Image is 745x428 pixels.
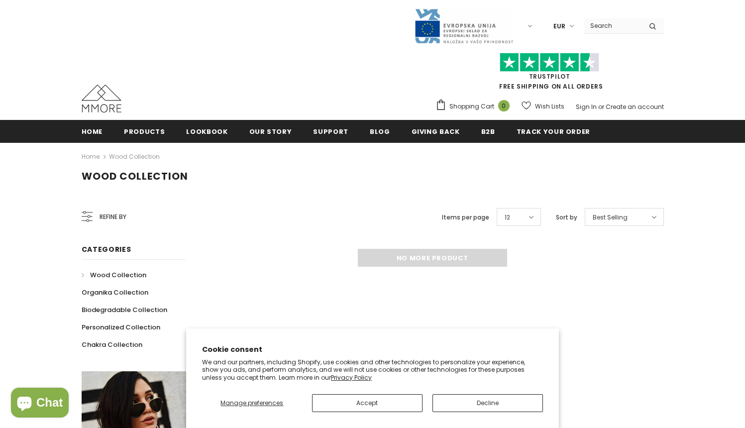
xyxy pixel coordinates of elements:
a: Trustpilot [529,72,570,81]
span: Biodegradable Collection [82,305,167,315]
span: Categories [82,244,131,254]
label: Items per page [442,213,489,222]
a: Products [124,120,165,142]
a: Lookbook [186,120,227,142]
a: B2B [481,120,495,142]
span: Products [124,127,165,136]
span: B2B [481,127,495,136]
a: Wish Lists [522,98,564,115]
a: Wood Collection [109,152,160,161]
img: Trust Pilot Stars [500,53,599,72]
p: We and our partners, including Shopify, use cookies and other technologies to personalize your ex... [202,358,543,382]
span: or [598,103,604,111]
span: FREE SHIPPING ON ALL ORDERS [435,57,664,91]
span: Shopping Cart [449,102,494,111]
span: Refine by [100,212,126,222]
a: support [313,120,348,142]
span: Chakra Collection [82,340,142,349]
a: Personalized Collection [82,319,160,336]
a: Javni Razpis [414,21,514,30]
span: 0 [498,100,510,111]
span: Our Story [249,127,292,136]
span: Blog [370,127,390,136]
a: Privacy Policy [331,373,372,382]
a: Track your order [517,120,590,142]
a: Home [82,151,100,163]
a: Sign In [576,103,597,111]
a: Blog [370,120,390,142]
span: Wood Collection [90,270,146,280]
span: EUR [553,21,565,31]
button: Accept [312,394,423,412]
span: 12 [505,213,510,222]
a: Chakra Collection [82,336,142,353]
span: Lookbook [186,127,227,136]
button: Manage preferences [202,394,302,412]
span: Best Selling [593,213,628,222]
span: Giving back [412,127,460,136]
img: MMORE Cases [82,85,121,112]
a: Giving back [412,120,460,142]
a: Home [82,120,103,142]
a: Biodegradable Collection [82,301,167,319]
input: Search Site [584,18,641,33]
span: Wish Lists [535,102,564,111]
span: Manage preferences [220,399,283,407]
span: Home [82,127,103,136]
span: support [313,127,348,136]
img: Javni Razpis [414,8,514,44]
button: Decline [432,394,543,412]
a: Shopping Cart 0 [435,99,515,114]
span: Personalized Collection [82,322,160,332]
inbox-online-store-chat: Shopify online store chat [8,388,72,420]
label: Sort by [556,213,577,222]
a: Create an account [606,103,664,111]
h2: Cookie consent [202,344,543,355]
span: Track your order [517,127,590,136]
a: Wood Collection [82,266,146,284]
a: Organika Collection [82,284,148,301]
span: Organika Collection [82,288,148,297]
a: Our Story [249,120,292,142]
span: Wood Collection [82,169,188,183]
